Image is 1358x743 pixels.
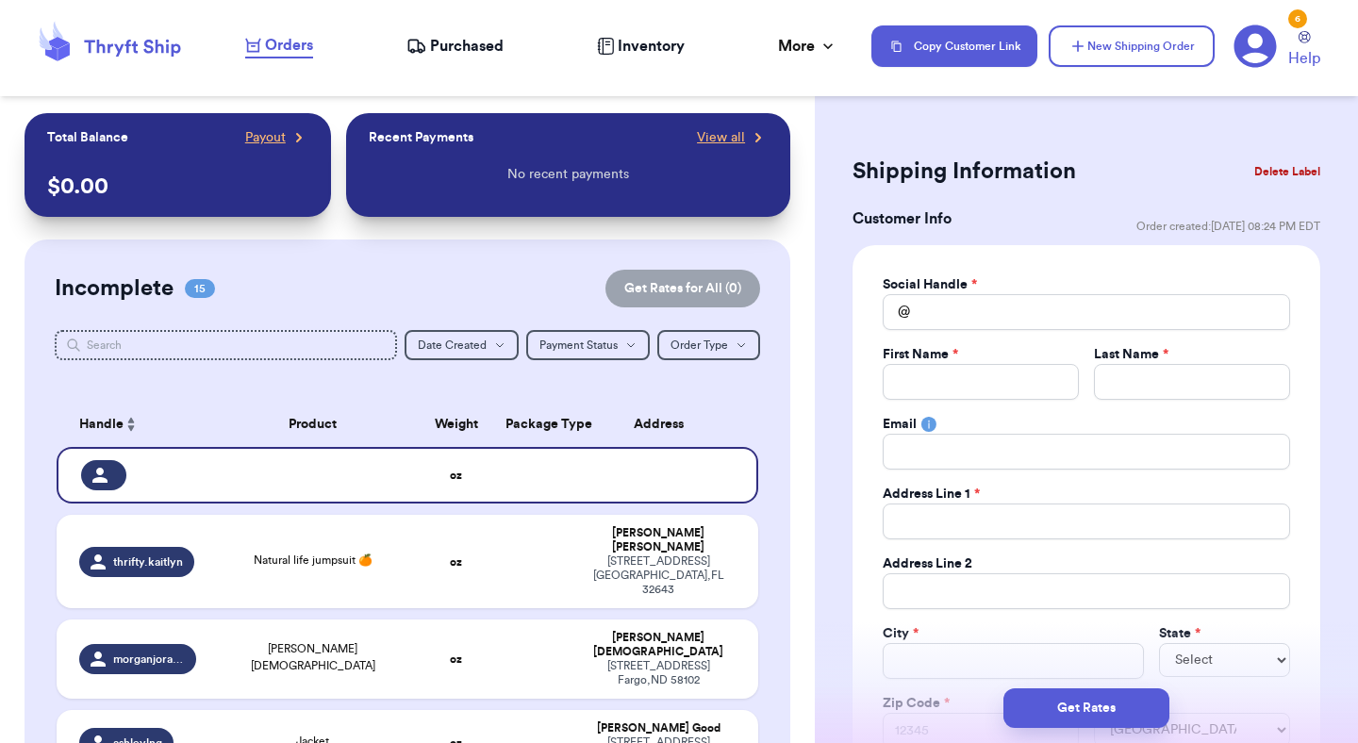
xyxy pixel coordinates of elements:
label: Social Handle [883,275,977,294]
span: Orders [265,34,313,57]
label: City [883,624,919,643]
a: Orders [245,34,313,58]
span: Payout [245,128,286,147]
span: Order Type [671,339,728,351]
span: Payment Status [539,339,618,351]
button: New Shipping Order [1049,25,1215,67]
th: Weight [419,402,494,447]
h2: Incomplete [55,273,174,304]
th: Product [207,402,419,447]
span: View all [697,128,745,147]
p: $ 0.00 [47,172,308,202]
p: No recent payments [507,165,629,184]
div: [PERSON_NAME] [DEMOGRAPHIC_DATA] [581,631,736,659]
th: Package Type [494,402,570,447]
label: Address Line 2 [883,554,972,573]
input: Search [55,330,397,360]
label: State [1159,624,1201,643]
div: [STREET_ADDRESS] Fargo , ND 58102 [581,659,736,687]
div: [STREET_ADDRESS] [GEOGRAPHIC_DATA] , FL 32643 [581,554,736,597]
span: morganjoraanstad [113,652,185,667]
strong: oz [450,470,462,481]
span: Handle [79,415,124,435]
div: [PERSON_NAME] [PERSON_NAME] [581,526,736,554]
button: Order Type [657,330,760,360]
p: Total Balance [47,128,128,147]
button: Delete Label [1247,151,1328,192]
label: Email [883,415,917,434]
button: Get Rates [1003,688,1169,728]
button: Get Rates for All (0) [605,270,760,307]
p: Recent Payments [369,128,473,147]
span: 15 [185,279,215,298]
label: First Name [883,345,958,364]
a: View all [697,128,768,147]
span: Date Created [418,339,487,351]
div: [PERSON_NAME] Good [581,721,736,735]
a: 6 [1234,25,1277,68]
strong: oz [450,556,462,568]
a: Help [1288,31,1320,70]
label: Last Name [1094,345,1168,364]
span: [PERSON_NAME][DEMOGRAPHIC_DATA] [251,643,375,671]
button: Payment Status [526,330,650,360]
h2: Shipping Information [853,157,1076,187]
span: thrifty.kaitlyn [113,554,183,570]
button: Sort ascending [124,413,139,436]
span: Help [1288,47,1320,70]
span: Natural life jumpsuit 🍊 [254,554,373,566]
button: Date Created [405,330,519,360]
span: Inventory [618,35,685,58]
strong: oz [450,653,462,665]
button: Copy Customer Link [871,25,1037,67]
span: Order created: [DATE] 08:24 PM EDT [1136,219,1320,234]
label: Address Line 1 [883,485,980,504]
a: Inventory [597,35,685,58]
h3: Customer Info [853,207,952,230]
a: Payout [245,128,308,147]
a: Purchased [406,35,504,58]
span: Purchased [430,35,504,58]
div: 6 [1288,9,1307,28]
th: Address [570,402,758,447]
div: More [778,35,837,58]
div: @ [883,294,910,330]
